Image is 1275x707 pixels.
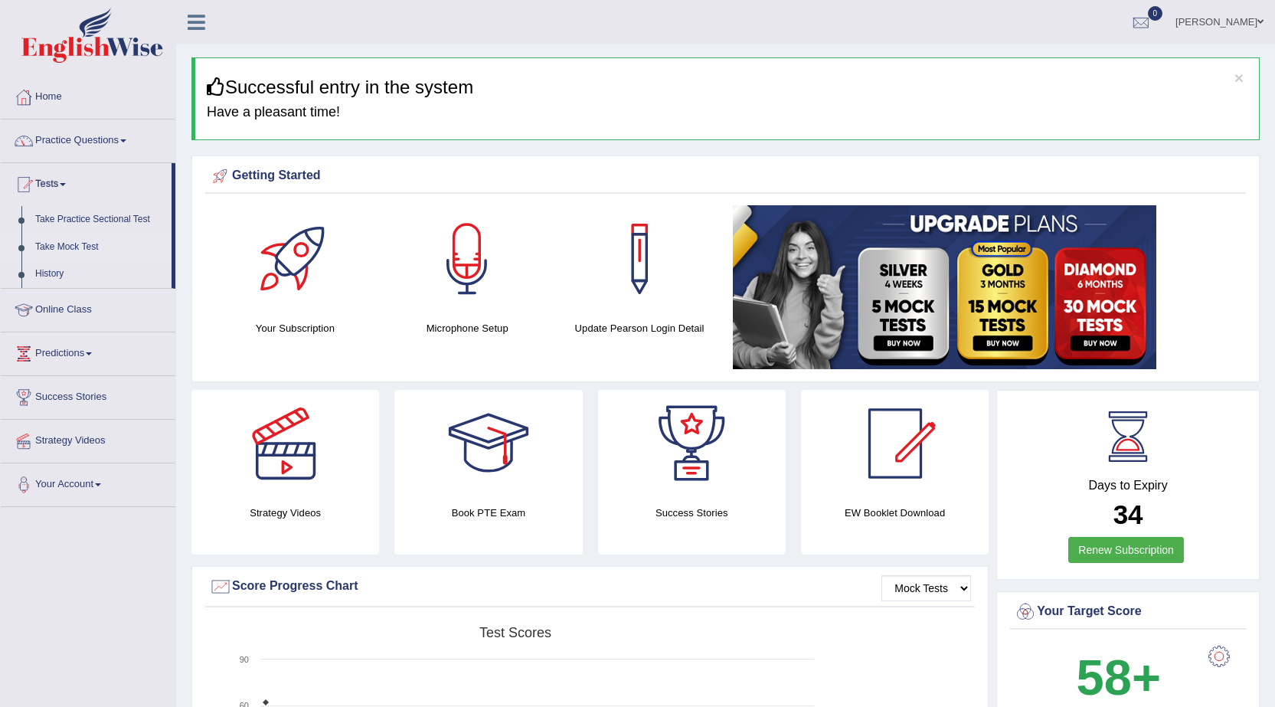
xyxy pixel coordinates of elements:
h4: Microphone Setup [389,320,546,336]
h3: Successful entry in the system [207,77,1247,97]
a: Success Stories [1,376,175,414]
div: Score Progress Chart [209,575,971,598]
h4: Have a pleasant time! [207,105,1247,120]
a: Predictions [1,332,175,371]
h4: Days to Expiry [1014,479,1242,493]
a: Practice Questions [1,119,175,158]
a: Your Account [1,463,175,502]
b: 34 [1113,499,1143,529]
b: 58+ [1077,650,1161,705]
h4: Strategy Videos [191,505,379,521]
tspan: Test scores [479,625,551,640]
a: Take Practice Sectional Test [28,206,172,234]
h4: Book PTE Exam [394,505,582,521]
button: × [1234,70,1244,86]
h4: Success Stories [598,505,786,521]
div: Your Target Score [1014,601,1242,624]
a: History [28,260,172,288]
span: 0 [1148,6,1163,21]
a: Take Mock Test [28,234,172,261]
h4: Update Pearson Login Detail [561,320,718,336]
h4: EW Booklet Download [801,505,989,521]
img: small5.jpg [733,205,1156,369]
h4: Your Subscription [217,320,374,336]
text: 90 [240,655,249,664]
a: Renew Subscription [1068,537,1184,563]
a: Tests [1,163,172,201]
div: Getting Started [209,165,1242,188]
a: Home [1,76,175,114]
a: Online Class [1,289,175,327]
a: Strategy Videos [1,420,175,458]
